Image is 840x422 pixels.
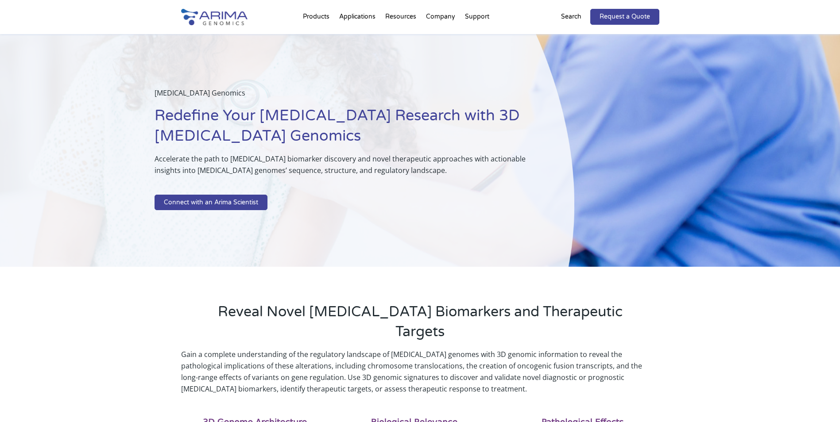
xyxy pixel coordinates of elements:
[155,106,530,153] h1: Redefine Your [MEDICAL_DATA] Research with 3D [MEDICAL_DATA] Genomics
[217,302,624,349] h2: Reveal Novel [MEDICAL_DATA] Biomarkers and Therapeutic Targets
[181,349,659,395] p: Gain a complete understanding of the regulatory landscape of [MEDICAL_DATA] genomes with 3D genom...
[561,11,581,23] p: Search
[155,153,530,183] p: Accelerate the path to [MEDICAL_DATA] biomarker discovery and novel therapeutic approaches with a...
[181,9,248,25] img: Arima-Genomics-logo
[155,195,267,211] a: Connect with an Arima Scientist
[155,87,530,106] p: [MEDICAL_DATA] Genomics
[590,9,659,25] a: Request a Quote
